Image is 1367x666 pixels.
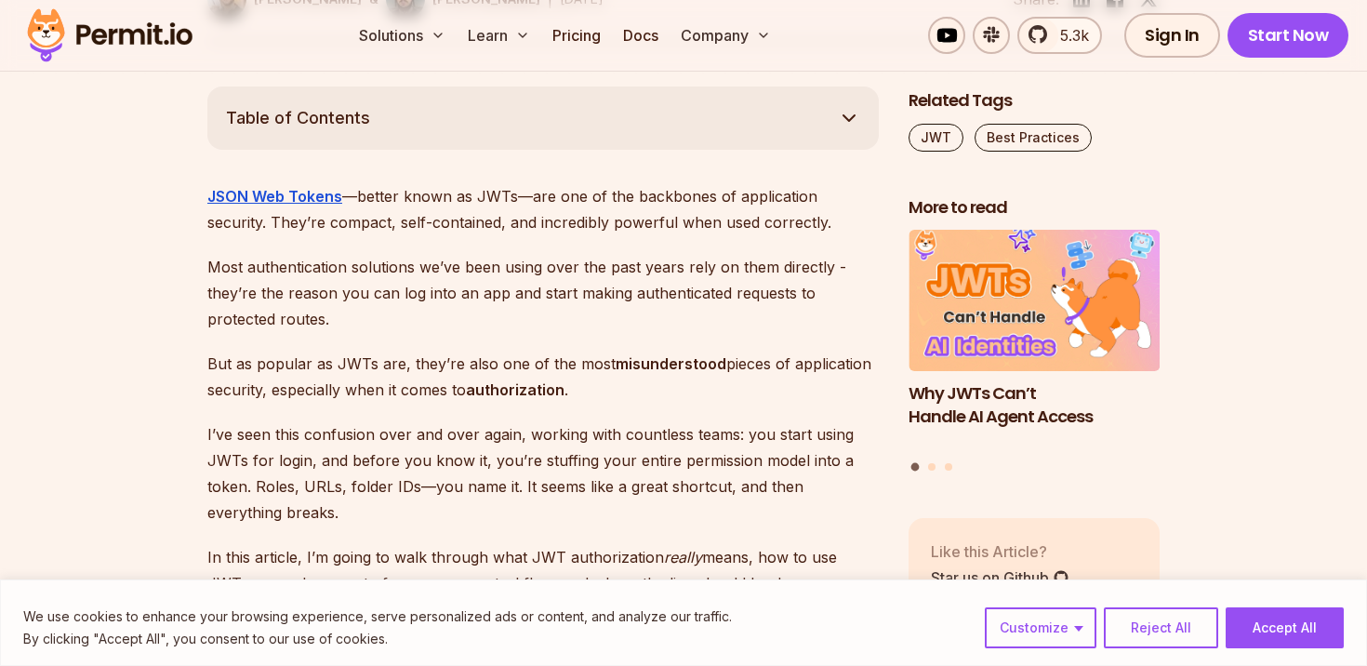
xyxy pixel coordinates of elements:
[207,254,879,332] p: Most authentication solutions we’ve been using over the past years rely on them directly - they’r...
[911,463,920,472] button: Go to slide 1
[909,89,1160,113] h2: Related Tags
[928,463,936,471] button: Go to slide 2
[1017,17,1102,54] a: 5.3k
[931,540,1069,563] p: Like this Article?
[909,231,1160,452] li: 1 of 3
[352,17,453,54] button: Solutions
[1049,24,1089,47] span: 5.3k
[985,607,1096,648] button: Customize
[909,382,1160,429] h3: Why JWTs Can’t Handle AI Agent Access
[207,421,879,526] p: I’ve seen this confusion over and over again, working with countless teams: you start using JWTs ...
[664,548,702,566] em: really
[909,231,1160,474] div: Posts
[945,463,952,471] button: Go to slide 3
[616,17,666,54] a: Docs
[616,354,726,373] strong: misunderstood
[207,544,879,622] p: In this article, I’m going to walk through what JWT authorization means, how to use JWTs properly...
[207,87,879,150] button: Table of Contents
[545,17,608,54] a: Pricing
[1104,607,1218,648] button: Reject All
[460,17,538,54] button: Learn
[909,124,963,152] a: JWT
[466,380,564,399] strong: authorization
[909,196,1160,220] h2: More to read
[1124,13,1220,58] a: Sign In
[673,17,778,54] button: Company
[226,105,370,131] span: Table of Contents
[909,231,1160,372] img: Why JWTs Can’t Handle AI Agent Access
[909,231,1160,452] a: Why JWTs Can’t Handle AI Agent AccessWhy JWTs Can’t Handle AI Agent Access
[19,4,201,67] img: Permit logo
[975,124,1092,152] a: Best Practices
[1226,607,1344,648] button: Accept All
[23,606,732,628] p: We use cookies to enhance your browsing experience, serve personalized ads or content, and analyz...
[931,566,1069,589] a: Star us on Github
[207,183,879,235] p: —better known as JWTs—are one of the backbones of application security. They’re compact, self-con...
[1228,13,1349,58] a: Start Now
[207,351,879,403] p: But as popular as JWTs are, they’re also one of the most pieces of application security, especial...
[23,628,732,650] p: By clicking "Accept All", you consent to our use of cookies.
[207,187,342,206] a: JSON Web Tokens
